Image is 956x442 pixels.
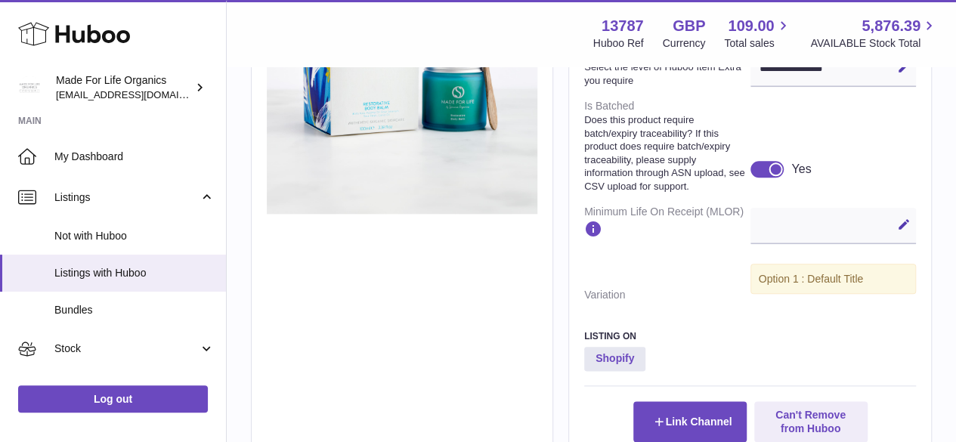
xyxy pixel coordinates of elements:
[602,16,644,36] strong: 13787
[663,36,706,51] div: Currency
[584,113,747,193] strong: Does this product require batch/expiry traceability? If this product does require batch/expiry tr...
[810,16,938,51] a: 5,876.39 AVAILABLE Stock Total
[584,347,645,371] strong: Shopify
[54,303,215,317] span: Bundles
[750,264,917,295] div: Option 1 : Default Title
[724,16,791,51] a: 109.00 Total sales
[724,36,791,51] span: Total sales
[584,282,750,308] dt: Variation
[584,199,750,249] dt: Minimum Life On Receipt (MLOR)
[584,60,747,87] strong: Select the level of Huboo Item Extra you require
[728,16,774,36] span: 109.00
[633,401,747,442] button: Link Channel
[54,229,215,243] span: Not with Huboo
[862,16,920,36] span: 5,876.39
[593,36,644,51] div: Huboo Ref
[810,36,938,51] span: AVAILABLE Stock Total
[18,76,41,99] img: internalAdmin-13787@internal.huboo.com
[54,342,199,356] span: Stock
[54,150,215,164] span: My Dashboard
[584,40,750,93] dt: Huboo Item Extra Level
[673,16,705,36] strong: GBP
[791,161,811,178] div: Yes
[18,385,208,413] a: Log out
[584,93,750,199] dt: Is Batched
[54,266,215,280] span: Listings with Huboo
[584,330,916,342] h3: Listing On
[54,190,199,205] span: Listings
[56,88,222,100] span: [EMAIL_ADDRESS][DOMAIN_NAME]
[56,73,192,102] div: Made For Life Organics
[754,401,868,442] button: Can't Remove from Huboo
